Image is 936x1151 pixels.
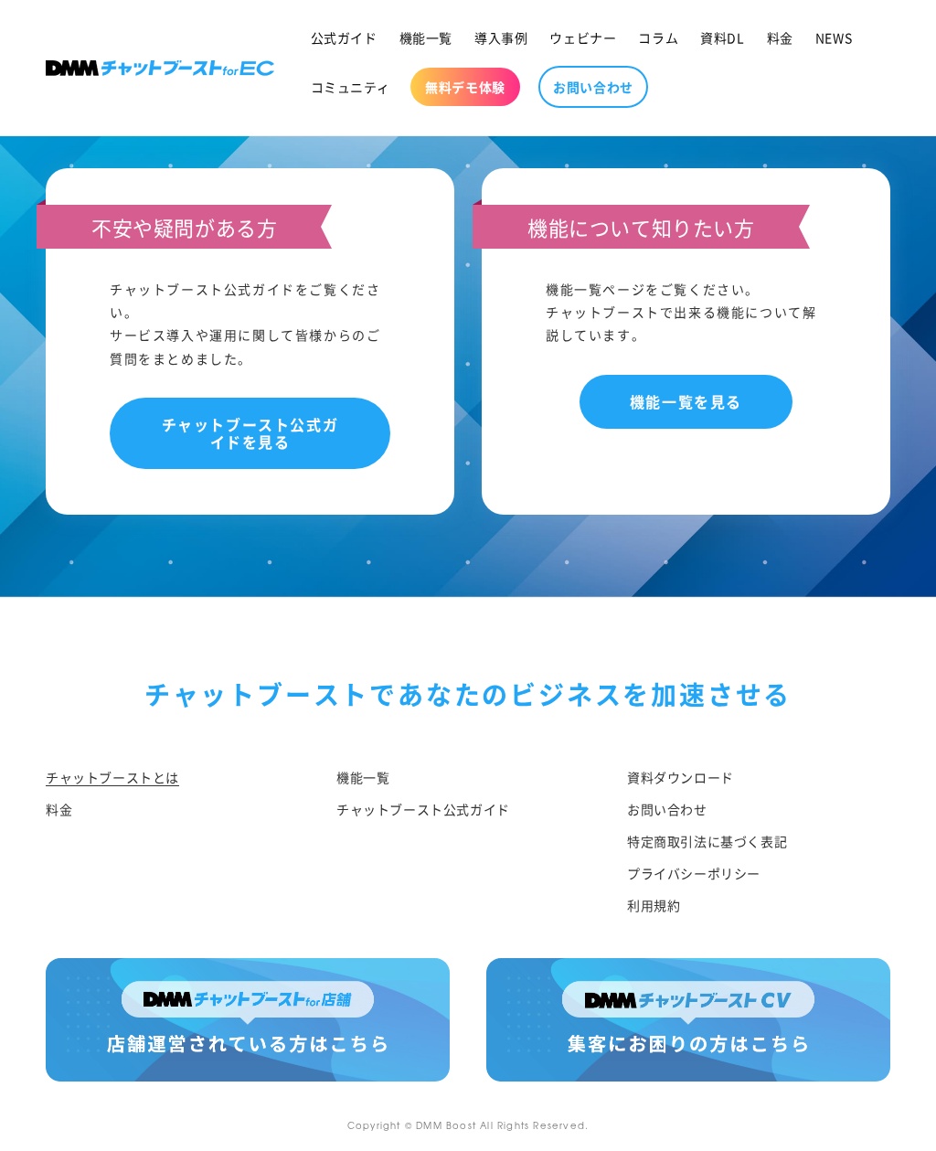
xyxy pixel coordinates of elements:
a: 機能一覧 [336,766,389,794]
a: 公式ガイド [300,18,388,57]
span: NEWS [815,29,852,46]
a: コミュニティ [300,68,402,106]
a: お問い合わせ [627,794,707,826]
a: プライバシーポリシー [627,858,760,890]
a: 無料デモ体験 [410,68,520,106]
span: 機能一覧 [399,29,452,46]
h3: 不安や疑問がある方 [37,205,332,249]
div: 機能一覧ページをご覧ください。 チャットブーストで出来る機能について解説しています。 [546,278,826,347]
a: ウェビナー [538,18,627,57]
a: 導入事例 [463,18,538,57]
a: 料金 [756,18,804,57]
span: ウェビナー [549,29,616,46]
span: コラム [638,29,678,46]
img: 株式会社DMM Boost [46,60,274,76]
a: 資料ダウンロード [627,766,734,794]
a: チャットブースト公式ガイドを見る [110,398,390,469]
a: 機能一覧を見る [580,375,792,429]
img: 集客にお困りの方はこちら [486,958,890,1081]
a: 料金 [46,794,72,826]
a: チャットブースト公式ガイド [336,794,510,826]
h3: 機能について知りたい方 [473,205,810,249]
a: お問い合わせ [538,66,648,108]
span: 無料デモ体験 [425,79,505,95]
div: チャットブースト公式ガイドをご覧ください。 サービス導入や運用に関して皆様からのご質問をまとめました。 [110,278,390,370]
a: コラム [627,18,689,57]
a: チャットブーストとは [46,766,179,794]
a: 資料DL [689,18,755,57]
span: 公式ガイド [311,29,378,46]
div: チャットブーストで あなたのビジネスを加速させる [46,671,890,717]
img: 店舗運営されている方はこちら [46,958,450,1081]
span: 導入事例 [474,29,527,46]
a: 機能一覧 [388,18,463,57]
a: 利用規約 [627,890,680,922]
a: NEWS [804,18,863,57]
span: お問い合わせ [553,79,633,95]
span: 資料DL [700,29,744,46]
small: Copyright © DMM Boost All Rights Reserved. [347,1118,589,1132]
span: 料金 [767,29,793,46]
span: コミュニティ [311,79,391,95]
a: 特定商取引法に基づく表記 [627,826,787,858]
